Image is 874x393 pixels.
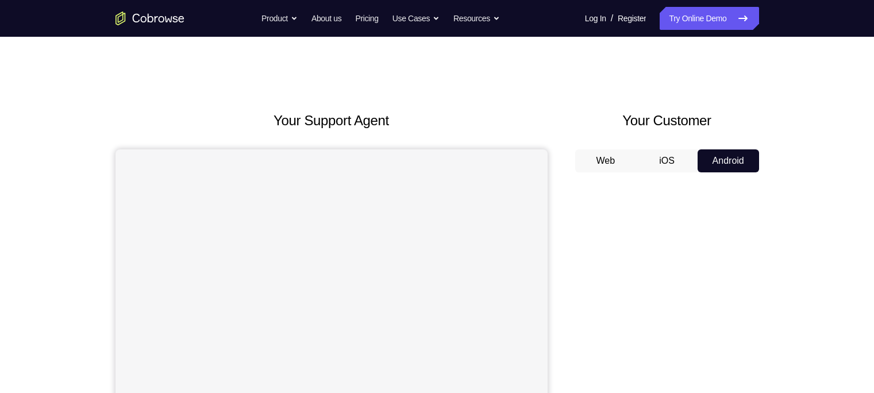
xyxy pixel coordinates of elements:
[575,149,637,172] button: Web
[355,7,378,30] a: Pricing
[585,7,606,30] a: Log In
[698,149,759,172] button: Android
[618,7,646,30] a: Register
[660,7,759,30] a: Try Online Demo
[115,110,548,131] h2: Your Support Agent
[453,7,500,30] button: Resources
[261,7,298,30] button: Product
[636,149,698,172] button: iOS
[575,110,759,131] h2: Your Customer
[392,7,440,30] button: Use Cases
[611,11,613,25] span: /
[115,11,184,25] a: Go to the home page
[311,7,341,30] a: About us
